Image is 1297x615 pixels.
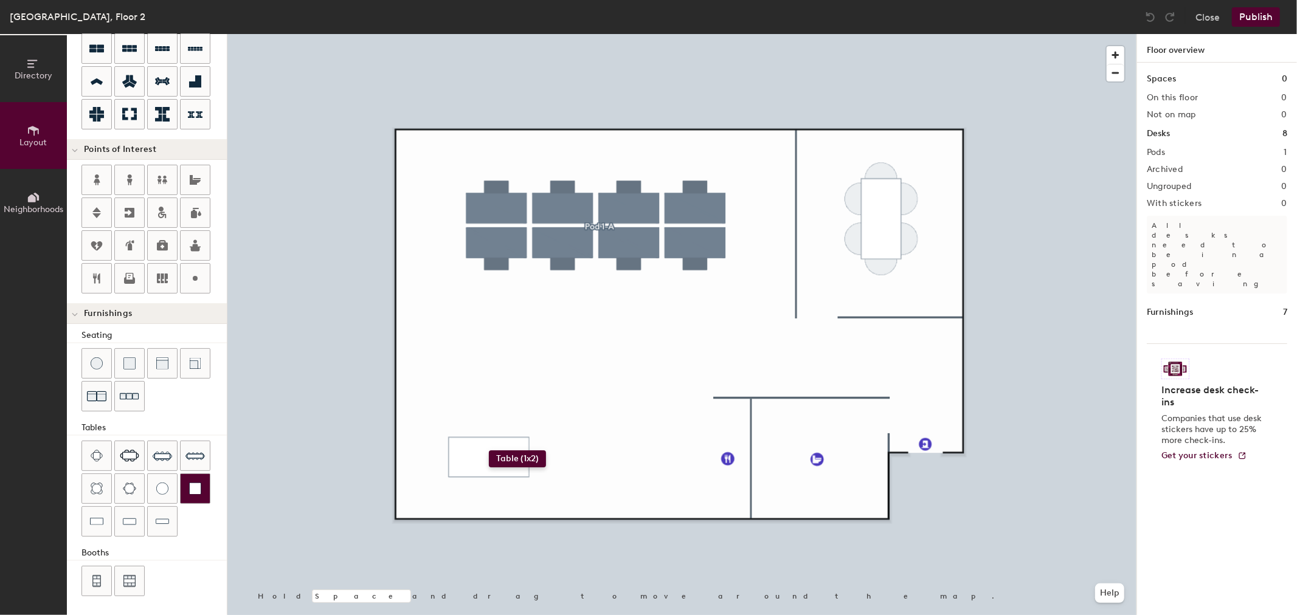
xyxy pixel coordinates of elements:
[91,575,102,587] img: Four seat booth
[114,566,145,596] button: Six seat booth
[91,450,103,462] img: Four seat table
[120,450,139,462] img: Six seat table
[84,145,156,154] span: Points of Interest
[1147,72,1176,86] h1: Spaces
[123,483,136,495] img: Six seat round table
[153,446,172,466] img: Eight seat table
[1147,127,1170,140] h1: Desks
[114,441,145,471] button: Six seat table
[156,483,168,495] img: Table (round)
[81,566,112,596] button: Four seat booth
[1161,413,1265,446] p: Companies that use desk stickers have up to 25% more check-ins.
[1282,165,1287,174] h2: 0
[1282,72,1287,86] h1: 0
[4,204,63,215] span: Neighborhoods
[1161,451,1247,461] a: Get your stickers
[114,473,145,504] button: Six seat round table
[1147,199,1202,208] h2: With stickers
[1161,359,1189,379] img: Sticker logo
[1147,93,1198,103] h2: On this floor
[1144,11,1157,23] img: Undo
[114,348,145,379] button: Cushion
[123,575,136,587] img: Six seat booth
[120,387,139,406] img: Couch (x3)
[1147,216,1287,294] p: All desks need to be in a pod before saving
[1161,384,1265,408] h4: Increase desk check-ins
[180,473,210,504] button: Table (1x1)
[1147,306,1193,319] h1: Furnishings
[81,473,112,504] button: Four seat round table
[81,329,227,342] div: Seating
[147,348,178,379] button: Couch (middle)
[87,387,106,406] img: Couch (x2)
[1147,182,1192,191] h2: Ungrouped
[1147,165,1183,174] h2: Archived
[147,441,178,471] button: Eight seat table
[180,348,210,379] button: Couch (corner)
[1137,34,1297,63] h1: Floor overview
[1161,450,1233,461] span: Get your stickers
[123,515,136,527] img: Table (1x3)
[81,506,112,537] button: Table (1x2)
[91,357,103,369] img: Stool
[1164,11,1176,23] img: Redo
[15,70,52,81] span: Directory
[114,381,145,411] button: Couch (x3)
[81,381,112,411] button: Couch (x2)
[84,309,132,318] span: Furnishings
[123,357,136,369] img: Cushion
[189,357,201,369] img: Couch (corner)
[81,348,112,379] button: Stool
[1282,182,1287,191] h2: 0
[147,506,178,537] button: Table (1x4)
[185,446,205,466] img: Ten seat table
[189,483,201,495] img: Table (1x1)
[1282,110,1287,120] h2: 0
[91,483,103,495] img: Four seat round table
[114,506,145,537] button: Table (1x3)
[1147,148,1165,157] h2: Pods
[90,515,103,527] img: Table (1x2)
[1283,306,1287,319] h1: 7
[1195,7,1220,27] button: Close
[156,357,168,369] img: Couch (middle)
[81,441,112,471] button: Four seat table
[147,473,178,504] button: Table (round)
[1232,7,1280,27] button: Publish
[1282,199,1287,208] h2: 0
[1095,583,1124,603] button: Help
[180,441,210,471] button: Ten seat table
[20,137,47,148] span: Layout
[156,515,169,527] img: Table (1x4)
[1284,148,1287,157] h2: 1
[81,546,227,560] div: Booths
[1147,110,1196,120] h2: Not on map
[1282,93,1287,103] h2: 0
[1282,127,1287,140] h1: 8
[81,421,227,435] div: Tables
[10,9,145,24] div: [GEOGRAPHIC_DATA], Floor 2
